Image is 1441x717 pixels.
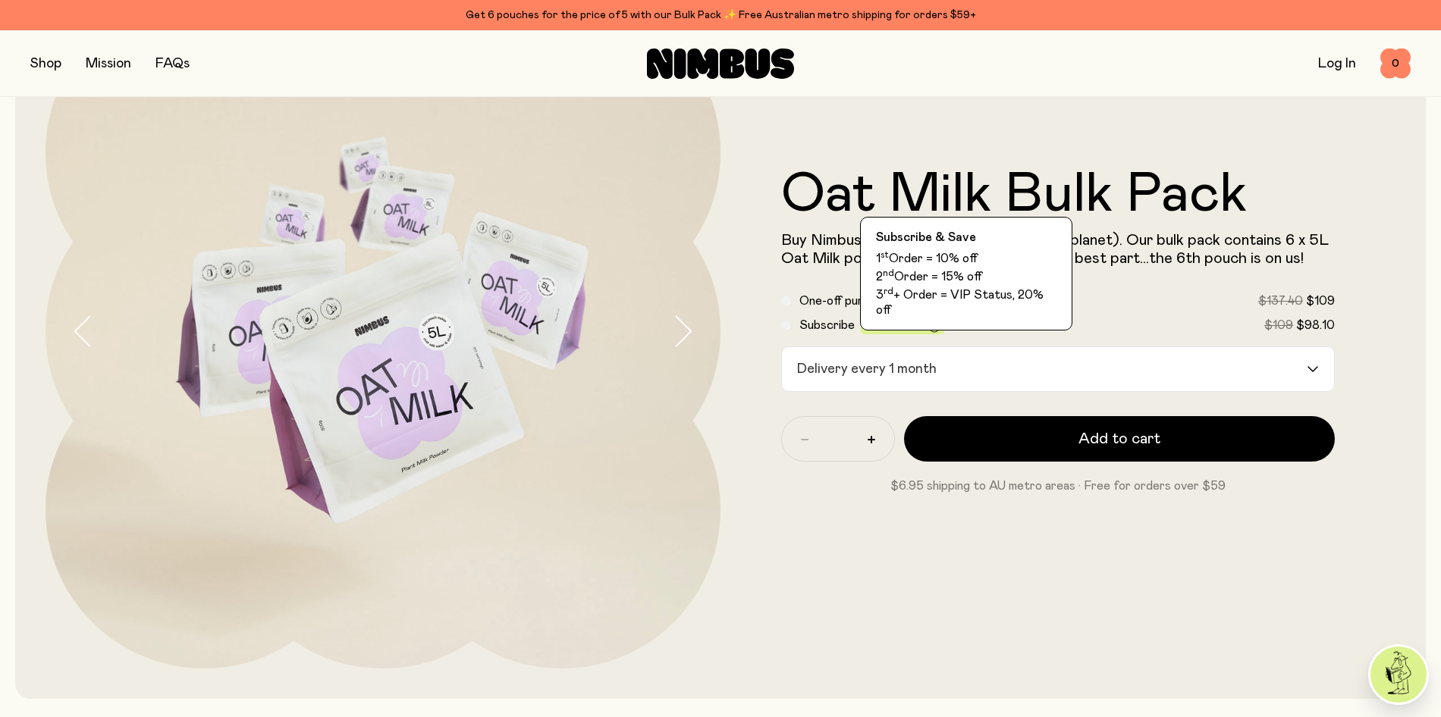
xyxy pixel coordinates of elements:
[30,6,1411,24] div: Get 6 pouches for the price of 5 with our Bulk Pack ✨ Free Australian metro shipping for orders $59+
[1318,57,1356,70] a: Log In
[881,250,889,259] sup: st
[1264,319,1293,331] span: $109
[799,319,855,331] span: Subscribe
[781,477,1335,495] p: $6.95 shipping to AU metro areas · Free for orders over $59
[781,346,1335,392] div: Search for option
[876,230,1056,245] h3: Subscribe & Save
[876,287,1056,318] li: 3 + Order = VIP Status, 20% off
[883,268,894,277] sup: nd
[904,416,1335,462] button: Add to cart
[876,251,1056,266] li: 1 Order = 10% off
[876,269,1056,284] li: 2 Order = 15% off
[86,57,131,70] a: Mission
[799,295,895,307] span: One-off purchase
[1078,428,1160,449] span: Add to cart
[1258,295,1303,307] span: $137.40
[884,286,893,296] sup: rd
[781,233,1329,266] span: Buy Nimbus in bulk to save costs (and the planet). Our bulk pack contains 6 x 5L Oat Milk pouches...
[1370,647,1427,703] img: agent
[1380,49,1411,79] button: 0
[1306,295,1335,307] span: $109
[793,347,940,391] span: Delivery every 1 month
[155,57,190,70] a: FAQs
[1296,319,1335,331] span: $98.10
[942,347,1305,391] input: Search for option
[781,168,1335,222] h1: Oat Milk Bulk Pack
